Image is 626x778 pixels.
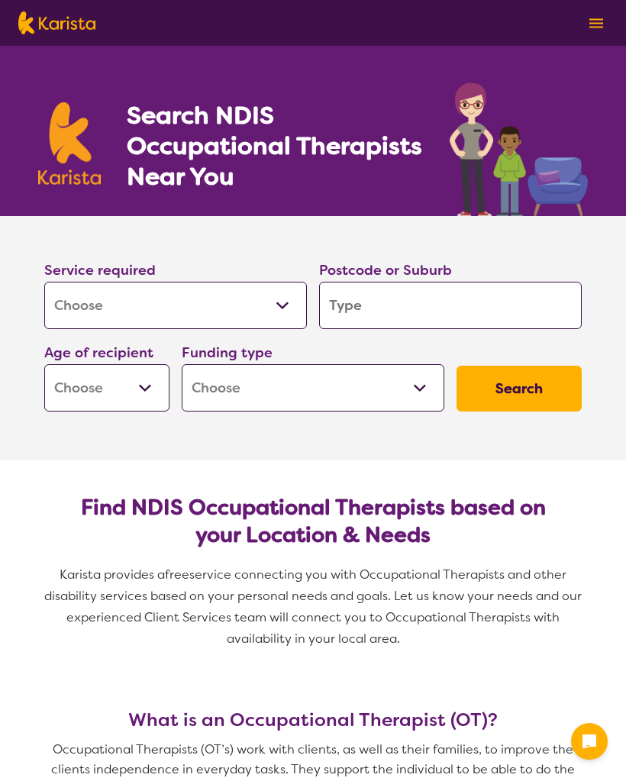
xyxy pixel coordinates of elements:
label: Postcode or Suburb [319,261,452,279]
input: Type [319,282,582,329]
h1: Search NDIS Occupational Therapists Near You [127,100,424,192]
span: Karista provides a [60,567,165,583]
img: menu [589,18,603,28]
button: Search [457,366,582,412]
img: occupational-therapy [450,82,588,216]
img: Karista logo [18,11,95,34]
span: service connecting you with Occupational Therapists and other disability services based on your p... [44,567,585,647]
h2: Find NDIS Occupational Therapists based on your Location & Needs [56,494,570,549]
span: free [165,567,189,583]
label: Service required [44,261,156,279]
label: Funding type [182,344,273,362]
img: Karista logo [38,102,101,185]
h3: What is an Occupational Therapist (OT)? [38,709,588,731]
label: Age of recipient [44,344,153,362]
